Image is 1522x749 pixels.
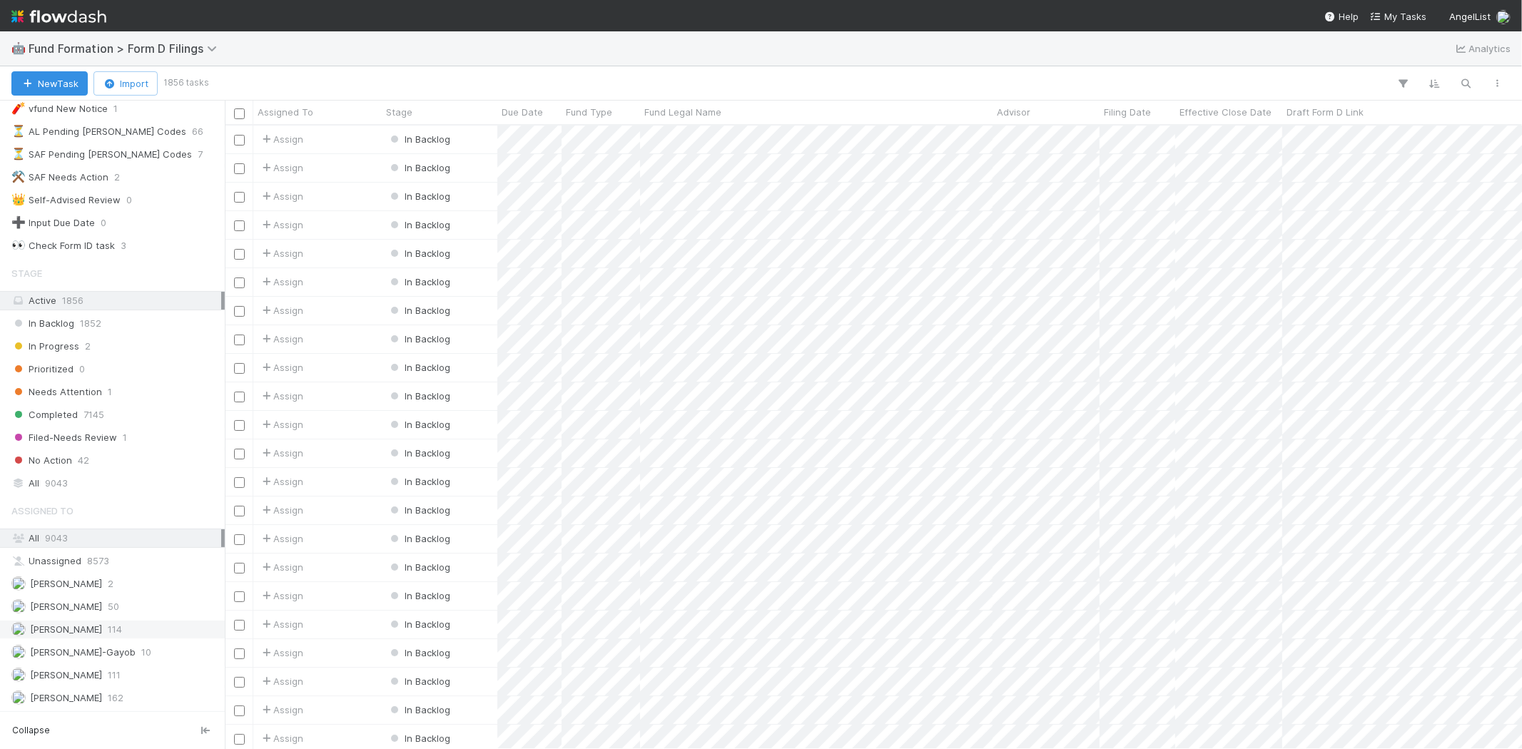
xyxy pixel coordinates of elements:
[113,100,118,118] span: 1
[259,474,303,489] div: Assign
[121,237,126,255] span: 3
[11,259,42,287] span: Stage
[387,248,450,259] span: In Backlog
[387,647,450,658] span: In Backlog
[123,429,127,447] span: 1
[108,666,121,684] span: 111
[11,645,26,659] img: avatar_45aa71e2-cea6-4b00-9298-a0421aa61a2d.png
[259,560,303,574] span: Assign
[259,132,303,146] div: Assign
[259,303,303,317] span: Assign
[198,146,203,163] span: 7
[387,162,450,173] span: In Backlog
[234,108,245,119] input: Toggle All Rows Selected
[11,237,115,255] div: Check Form ID task
[502,105,543,119] span: Due Date
[141,643,151,661] span: 10
[192,123,203,141] span: 66
[11,337,79,355] span: In Progress
[259,160,303,175] span: Assign
[259,218,303,232] span: Assign
[259,446,303,460] div: Assign
[259,189,303,203] span: Assign
[259,617,303,631] span: Assign
[387,160,450,175] div: In Backlog
[387,476,450,487] span: In Backlog
[387,332,450,346] div: In Backlog
[387,618,450,630] span: In Backlog
[234,591,245,602] input: Toggle Row Selected
[387,504,450,516] span: In Backlog
[101,214,106,232] span: 0
[11,622,26,636] img: avatar_1a1d5361-16dd-4910-a949-020dcd9f55a3.png
[259,674,303,688] span: Assign
[387,190,450,202] span: In Backlog
[234,648,245,659] input: Toggle Row Selected
[387,731,450,745] div: In Backlog
[259,332,303,346] span: Assign
[234,220,245,231] input: Toggle Row Selected
[387,419,450,430] span: In Backlog
[387,362,450,373] span: In Backlog
[259,646,303,660] span: Assign
[644,105,721,119] span: Fund Legal Name
[163,76,209,89] small: 1856 tasks
[11,214,95,232] div: Input Due Date
[259,275,303,289] span: Assign
[45,474,68,492] span: 9043
[1324,9,1359,24] div: Help
[259,703,303,717] span: Assign
[387,560,450,574] div: In Backlog
[30,623,102,635] span: [PERSON_NAME]
[387,617,450,631] div: In Backlog
[387,133,450,145] span: In Backlog
[12,724,50,737] span: Collapse
[387,676,450,687] span: In Backlog
[29,41,224,56] span: Fund Formation > Form D Filings
[387,218,450,232] div: In Backlog
[387,305,450,316] span: In Backlog
[387,189,450,203] div: In Backlog
[258,105,313,119] span: Assigned To
[259,360,303,374] div: Assign
[83,406,104,424] span: 7145
[108,621,122,638] span: 114
[80,315,101,332] span: 1852
[11,170,26,183] span: ⚒️
[387,674,450,688] div: In Backlog
[114,168,120,186] span: 2
[259,417,303,432] span: Assign
[387,531,450,546] div: In Backlog
[1370,9,1426,24] a: My Tasks
[387,704,450,715] span: In Backlog
[234,620,245,631] input: Toggle Row Selected
[387,389,450,403] div: In Backlog
[11,552,221,570] div: Unassigned
[11,360,73,378] span: Prioritized
[259,531,303,546] div: Assign
[387,588,450,603] div: In Backlog
[79,360,85,378] span: 0
[11,496,73,525] span: Assigned To
[1179,105,1272,119] span: Effective Close Date
[11,71,88,96] button: NewTask
[234,392,245,402] input: Toggle Row Selected
[11,123,186,141] div: AL Pending [PERSON_NAME] Codes
[1454,40,1511,57] a: Analytics
[387,733,450,744] span: In Backlog
[387,333,450,345] span: In Backlog
[566,105,612,119] span: Fund Type
[11,168,108,186] div: SAF Needs Action
[108,383,112,401] span: 1
[11,668,26,682] img: avatar_cbf6e7c1-1692-464b-bc1b-b8582b2cbdce.png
